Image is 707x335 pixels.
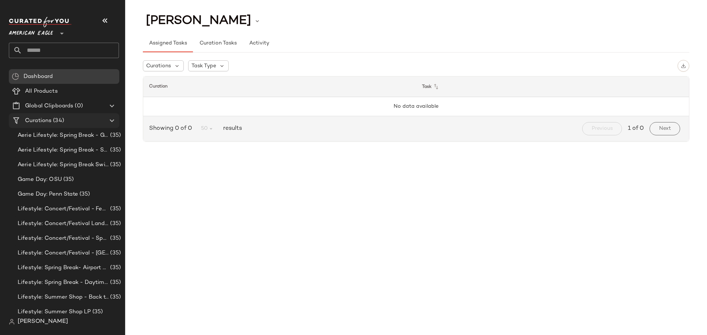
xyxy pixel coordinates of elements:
th: Task [416,76,689,97]
span: Aerie Lifestyle: Spring Break - Girly/Femme [18,131,109,140]
span: Curation Tasks [199,40,236,46]
span: Aerie Lifestyle: Spring Break Swimsuits Landing Page [18,161,109,169]
span: Lifestyle: Spring Break- Airport Style [18,264,109,272]
span: Lifestyle: Summer Shop LP [18,308,91,316]
span: Global Clipboards [25,102,73,110]
span: Showing 0 of 0 [149,124,195,133]
span: (35) [91,308,103,316]
span: (35) [109,161,121,169]
span: (0) [73,102,82,110]
span: (35) [109,293,121,302]
span: Lifestyle: Concert/Festival Landing Page [18,220,109,228]
span: Curations [146,62,171,70]
span: (35) [109,146,121,154]
span: (35) [109,249,121,257]
span: Lifestyle: Concert/Festival - Femme [18,205,109,213]
span: results [220,124,242,133]
span: (35) [78,190,90,199]
th: Curation [143,76,416,97]
button: Next [650,122,680,135]
span: (34) [52,117,64,125]
img: svg%3e [681,63,686,68]
span: Game Day: OSU [18,175,62,184]
span: Lifestyle: Concert/Festival - Sporty [18,234,109,243]
img: cfy_white_logo.C9jOOHJF.svg [9,17,71,27]
span: Lifestyle: Summer Shop - Back to School Essentials [18,293,109,302]
td: No data available [143,97,689,116]
span: Curations [25,117,52,125]
span: Aerie Lifestyle: Spring Break - Sporty [18,146,109,154]
span: (35) [109,264,121,272]
span: 1 of 0 [628,124,644,133]
span: Lifestyle: Concert/Festival - [GEOGRAPHIC_DATA] [18,249,109,257]
span: Game Day: Penn State [18,190,78,199]
span: All Products [25,87,58,96]
span: Task Type [191,62,216,70]
span: Activity [249,40,269,46]
span: (35) [62,175,74,184]
span: Assigned Tasks [149,40,187,46]
span: [PERSON_NAME] [146,14,251,28]
span: (35) [109,234,121,243]
span: Lifestyle: Spring Break - Daytime Casual [18,278,109,287]
span: (35) [109,205,121,213]
span: (35) [109,278,121,287]
img: svg%3e [9,319,15,325]
span: Next [659,126,671,132]
img: svg%3e [12,73,19,80]
span: [PERSON_NAME] [18,317,68,326]
span: Dashboard [24,72,53,81]
span: (35) [109,131,121,140]
span: American Eagle [9,25,53,38]
span: (35) [109,220,121,228]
